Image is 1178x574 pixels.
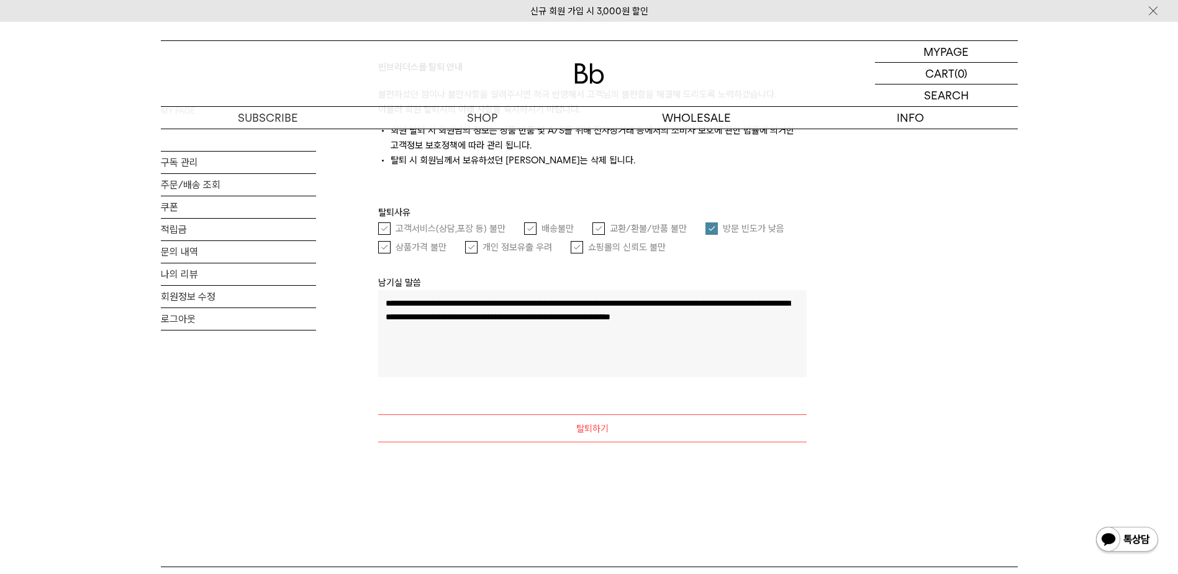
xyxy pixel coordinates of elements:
[592,222,687,235] label: 교환/환불/반품 불만
[925,63,954,84] p: CART
[161,196,316,218] a: 쿠폰
[161,241,316,263] a: 문의 내역
[924,84,969,106] p: SEARCH
[161,174,316,196] a: 주문/배송 조회
[465,241,552,253] label: 개인 정보유출 우려
[589,107,804,129] p: WHOLESALE
[705,222,784,235] label: 방문 빈도가 낮음
[875,63,1018,84] a: CART (0)
[378,222,505,235] label: 고객서비스(상담,포장 등) 불만
[954,63,967,84] p: (0)
[574,63,604,84] img: 로고
[1095,526,1159,555] img: 카카오톡 채널 1:1 채팅 버튼
[378,153,807,168] p: 탈퇴 시 회원님께서 보유하셨던 [PERSON_NAME]는 삭제 됩니다.
[378,123,807,153] p: 회원 탈퇴 시 회원님의 정보는 상품 반품 및 A/S를 위해 전자상거래 등에서의 소비자 보호에 관한 법률에 의거한 고객정보 보호정책에 따라 관리 됩니다.
[378,241,446,253] label: 상품가격 불만
[375,107,589,129] a: SHOP
[923,41,969,62] p: MYPAGE
[161,107,375,129] a: SUBSCRIBE
[571,241,666,253] label: 쇼핑몰의 신뢰도 불만
[161,286,316,307] a: 회원정보 수정
[161,308,316,330] a: 로그아웃
[161,263,316,285] a: 나의 리뷰
[378,278,807,290] th: 남기실 말씀
[378,414,807,442] button: 탈퇴하기
[804,107,1018,129] p: INFO
[378,205,807,222] th: 탈퇴사유
[161,152,316,173] a: 구독 관리
[524,222,574,235] label: 배송불만
[530,6,648,17] a: 신규 회원 가입 시 3,000원 할인
[875,41,1018,63] a: MYPAGE
[161,219,316,240] a: 적립금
